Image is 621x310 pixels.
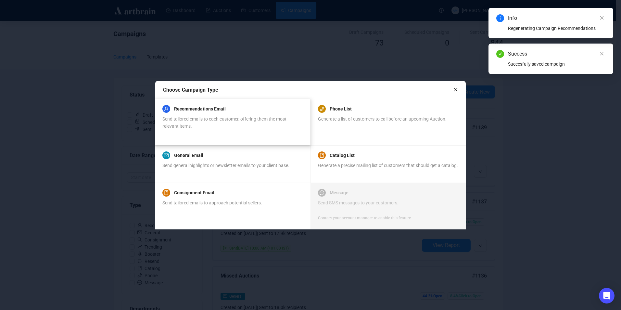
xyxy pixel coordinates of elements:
span: close [600,16,604,20]
a: Consignment Email [174,189,214,197]
span: Send general highlights or newsletter emails to your client base. [162,163,289,168]
span: phone [320,107,324,111]
a: Close [598,50,605,57]
span: close [600,51,604,56]
div: Open Intercom Messenger [599,288,615,304]
span: check-circle [496,50,504,58]
div: Regenerating Campaign Recommendations [508,25,605,32]
a: Close [598,14,605,21]
span: mail [164,153,169,158]
div: Contact your account manager to enable this feature [318,215,411,221]
a: Recommendations Email [174,105,226,113]
a: Phone List [330,105,352,113]
span: Send tailored emails to each customer, offering them the most relevant items. [162,116,286,129]
span: close [453,87,458,92]
span: Generate a list of customers to call before an upcoming Auction. [318,116,447,122]
span: Send tailored emails to approach potential sellers. [162,200,262,205]
span: info-circle [496,14,504,22]
span: book [320,153,324,158]
div: Info [508,14,605,22]
span: user [164,107,169,111]
a: General Email [174,151,203,159]
span: book [164,190,169,195]
span: Generate a precise mailing list of customers that should get a catalog. [318,163,458,168]
span: Send SMS messages to your customers. [318,200,399,205]
div: Succesfully saved campaign [508,60,605,68]
div: Success [508,50,605,58]
span: message [320,190,324,195]
div: Choose Campaign Type [163,86,453,94]
a: Message [330,189,349,197]
a: Catalog List [330,151,355,159]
